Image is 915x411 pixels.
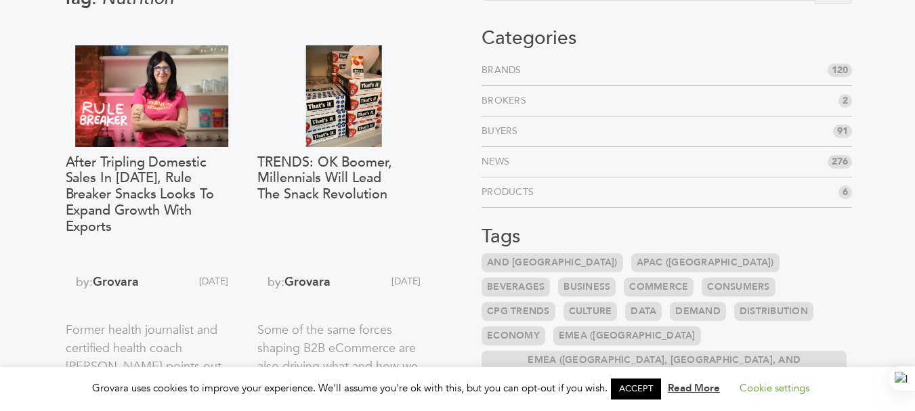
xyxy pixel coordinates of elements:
span: [DATE] [345,274,430,310]
a: CPG Trends [482,302,555,321]
a: Cookie settings [740,381,809,395]
a: News [482,155,515,169]
span: 6 [838,186,852,199]
h3: Tags [482,225,852,248]
a: TRENDS: OK Boomer, Millennials Will Lead the Snack Revolution [257,154,431,267]
a: Demand [670,302,726,321]
span: [DATE] [154,274,238,310]
span: by: [257,274,345,310]
a: EMEA ([GEOGRAPHIC_DATA], [GEOGRAPHIC_DATA], and [GEOGRAPHIC_DATA]) [482,351,847,383]
a: Data [625,302,662,321]
a: Culture [563,302,618,321]
a: Grovara [93,274,139,290]
a: Buyers [482,125,524,138]
a: Distribution [734,302,813,321]
a: Commerce [624,278,694,297]
a: Read More [668,381,720,395]
a: Economy [482,326,545,345]
a: and [GEOGRAPHIC_DATA]) [482,253,623,272]
span: Grovara uses cookies to improve your experience. We'll assume you're ok with this, but you can op... [92,381,823,395]
span: by: [66,274,154,310]
span: 276 [828,155,852,169]
h3: Categories [482,27,852,50]
a: Brands [482,64,527,77]
a: Grovara [284,274,331,290]
span: 120 [828,64,852,77]
span: 91 [833,125,852,138]
a: EMEA ([GEOGRAPHIC_DATA] [553,326,701,345]
a: After Tripling Domestic Sales In [DATE], Rule Breaker Snacks Looks To Expand Growth With Exports [66,154,239,267]
a: Products [482,186,539,199]
a: Brokers [482,94,532,108]
a: ACCEPT [611,378,661,399]
a: Consumers [702,278,775,297]
a: Beverages [482,278,550,297]
a: APAC ([GEOGRAPHIC_DATA]) [631,253,780,272]
span: 2 [838,94,852,108]
a: Business [558,278,616,297]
